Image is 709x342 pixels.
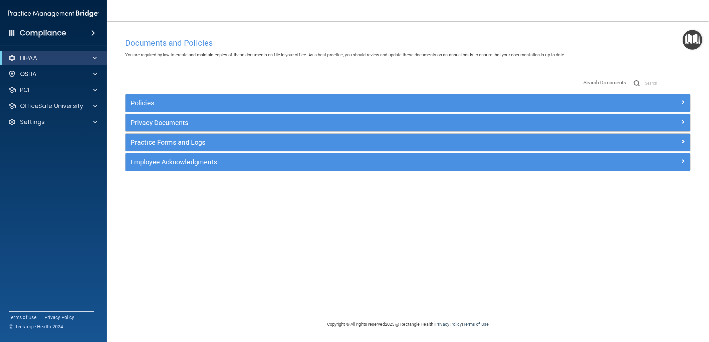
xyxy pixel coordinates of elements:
[20,86,29,94] p: PCI
[8,54,97,62] a: HIPAA
[634,80,640,86] img: ic-search.3b580494.png
[20,54,37,62] p: HIPAA
[8,7,99,20] img: PMB logo
[20,102,83,110] p: OfficeSafe University
[435,322,462,327] a: Privacy Policy
[44,314,74,321] a: Privacy Policy
[131,98,685,108] a: Policies
[125,39,691,47] h4: Documents and Policies
[8,70,97,78] a: OSHA
[20,70,37,78] p: OSHA
[20,28,66,38] h4: Compliance
[683,30,702,50] button: Open Resource Center
[131,157,685,167] a: Employee Acknowledgments
[286,314,530,335] div: Copyright © All rights reserved 2025 @ Rectangle Health | |
[131,117,685,128] a: Privacy Documents
[131,119,544,126] h5: Privacy Documents
[9,323,63,330] span: Ⓒ Rectangle Health 2024
[8,86,97,94] a: PCI
[131,99,544,107] h5: Policies
[463,322,489,327] a: Terms of Use
[9,314,36,321] a: Terms of Use
[583,80,628,86] span: Search Documents:
[131,158,544,166] h5: Employee Acknowledgments
[131,139,544,146] h5: Practice Forms and Logs
[131,137,685,148] a: Practice Forms and Logs
[8,118,97,126] a: Settings
[8,102,97,110] a: OfficeSafe University
[645,78,691,88] input: Search
[20,118,45,126] p: Settings
[125,52,565,57] span: You are required by law to create and maintain copies of these documents on file in your office. ...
